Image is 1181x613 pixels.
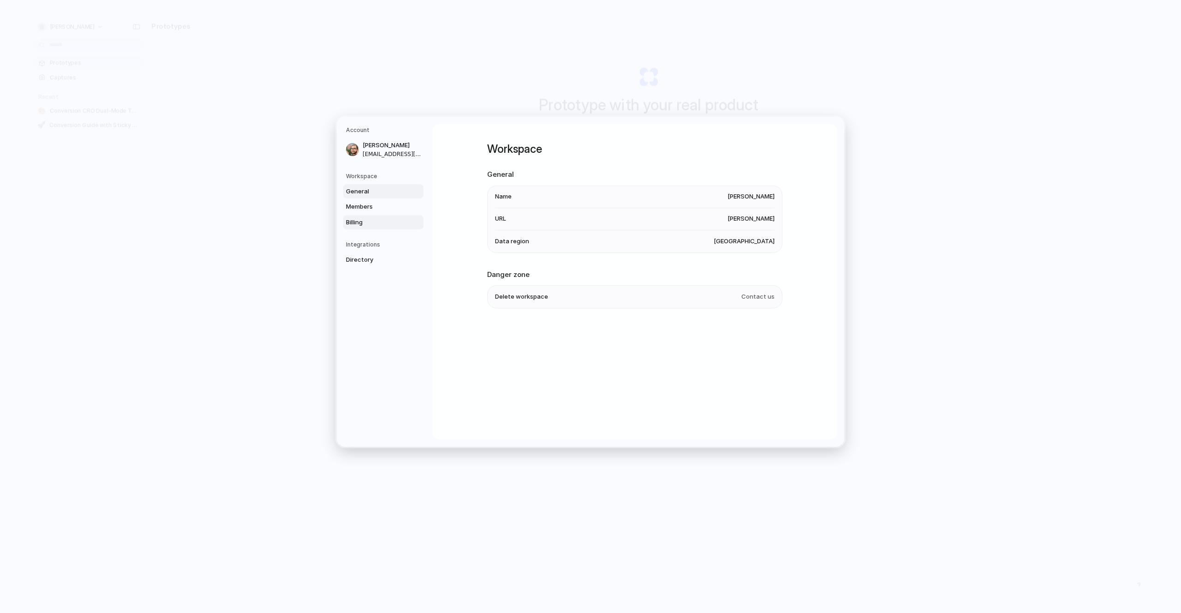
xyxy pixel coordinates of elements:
[346,255,405,264] span: Directory
[495,192,512,202] span: Name
[343,252,423,267] a: Directory
[487,141,782,157] h1: Workspace
[346,187,405,196] span: General
[343,215,423,230] a: Billing
[487,169,782,180] h2: General
[487,270,782,280] h2: Danger zone
[343,199,423,214] a: Members
[363,150,422,158] span: [EMAIL_ADDRESS][DOMAIN_NAME]
[346,218,405,227] span: Billing
[741,293,775,302] span: Contact us
[363,141,422,150] span: [PERSON_NAME]
[343,138,423,161] a: [PERSON_NAME][EMAIL_ADDRESS][DOMAIN_NAME]
[728,215,775,224] span: [PERSON_NAME]
[728,192,775,202] span: [PERSON_NAME]
[346,126,423,134] h5: Account
[343,184,423,199] a: General
[495,215,506,224] span: URL
[495,293,548,302] span: Delete workspace
[346,202,405,211] span: Members
[714,237,775,246] span: [GEOGRAPHIC_DATA]
[346,172,423,180] h5: Workspace
[495,237,529,246] span: Data region
[346,240,423,249] h5: Integrations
